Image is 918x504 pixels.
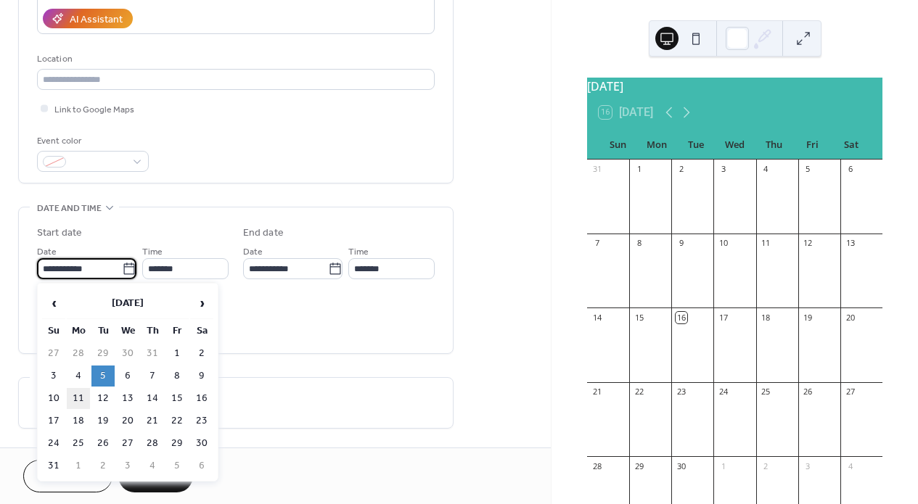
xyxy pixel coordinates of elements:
div: 7 [591,238,602,249]
td: 26 [91,433,115,454]
div: 4 [845,460,856,471]
div: 16 [676,312,687,323]
td: 29 [165,433,189,454]
td: 20 [116,410,139,431]
td: 7 [141,365,164,387]
td: 30 [190,433,213,454]
td: 31 [42,455,65,476]
td: 5 [165,455,189,476]
div: 31 [591,164,602,175]
span: Link to Google Maps [54,102,134,117]
div: Mon [638,131,677,160]
td: 16 [190,388,213,409]
div: 29 [634,460,644,471]
td: 14 [141,388,164,409]
div: Event color [37,133,146,149]
span: Time [142,244,163,260]
td: 27 [42,343,65,364]
div: Tue [676,131,716,160]
div: Wed [716,131,755,160]
div: Sat [832,131,871,160]
td: 15 [165,388,189,409]
div: 14 [591,312,602,323]
td: 30 [116,343,139,364]
td: 9 [190,365,213,387]
td: 24 [42,433,65,454]
div: 5 [803,164,814,175]
td: 27 [116,433,139,454]
td: 6 [190,455,213,476]
td: 3 [42,365,65,387]
th: Su [42,321,65,342]
div: 17 [718,312,729,323]
div: 6 [845,164,856,175]
button: Cancel [23,460,112,492]
div: 2 [761,460,771,471]
div: 25 [761,387,771,397]
div: 12 [803,238,814,249]
div: 3 [718,164,729,175]
td: 19 [91,410,115,431]
td: 8 [165,365,189,387]
span: Date [243,244,263,260]
td: 1 [165,343,189,364]
td: 17 [42,410,65,431]
td: 18 [67,410,90,431]
div: Location [37,51,432,67]
div: 9 [676,238,687,249]
div: 28 [591,460,602,471]
td: 13 [116,388,139,409]
span: ‹ [43,289,65,318]
div: AI Assistant [70,12,123,28]
span: Save [144,470,168,485]
div: 23 [676,387,687,397]
td: 1 [67,455,90,476]
td: 6 [116,365,139,387]
span: Date and time [37,201,102,216]
div: Start date [37,226,82,241]
td: 12 [91,388,115,409]
td: 2 [91,455,115,476]
td: 3 [116,455,139,476]
th: Fr [165,321,189,342]
td: 4 [67,365,90,387]
td: 28 [141,433,164,454]
td: 2 [190,343,213,364]
div: 24 [718,387,729,397]
div: 13 [845,238,856,249]
div: End date [243,226,284,241]
div: 26 [803,387,814,397]
span: Cancel [49,470,87,485]
th: Tu [91,321,115,342]
span: Time [348,244,369,260]
div: 20 [845,312,856,323]
td: 25 [67,433,90,454]
div: 22 [634,387,644,397]
th: We [116,321,139,342]
div: 2 [676,164,687,175]
td: 4 [141,455,164,476]
div: 19 [803,312,814,323]
div: [DATE] [587,78,882,95]
div: 18 [761,312,771,323]
div: 15 [634,312,644,323]
div: 11 [761,238,771,249]
th: [DATE] [67,288,189,319]
td: 23 [190,410,213,431]
div: Sun [599,131,638,160]
th: Th [141,321,164,342]
div: 27 [845,387,856,397]
div: 30 [676,460,687,471]
th: Mo [67,321,90,342]
td: 28 [67,343,90,364]
div: 1 [718,460,729,471]
td: 11 [67,388,90,409]
div: 10 [718,238,729,249]
span: › [191,289,213,318]
button: AI Assistant [43,9,133,28]
div: 1 [634,164,644,175]
th: Sa [190,321,213,342]
td: 21 [141,410,164,431]
div: 21 [591,387,602,397]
